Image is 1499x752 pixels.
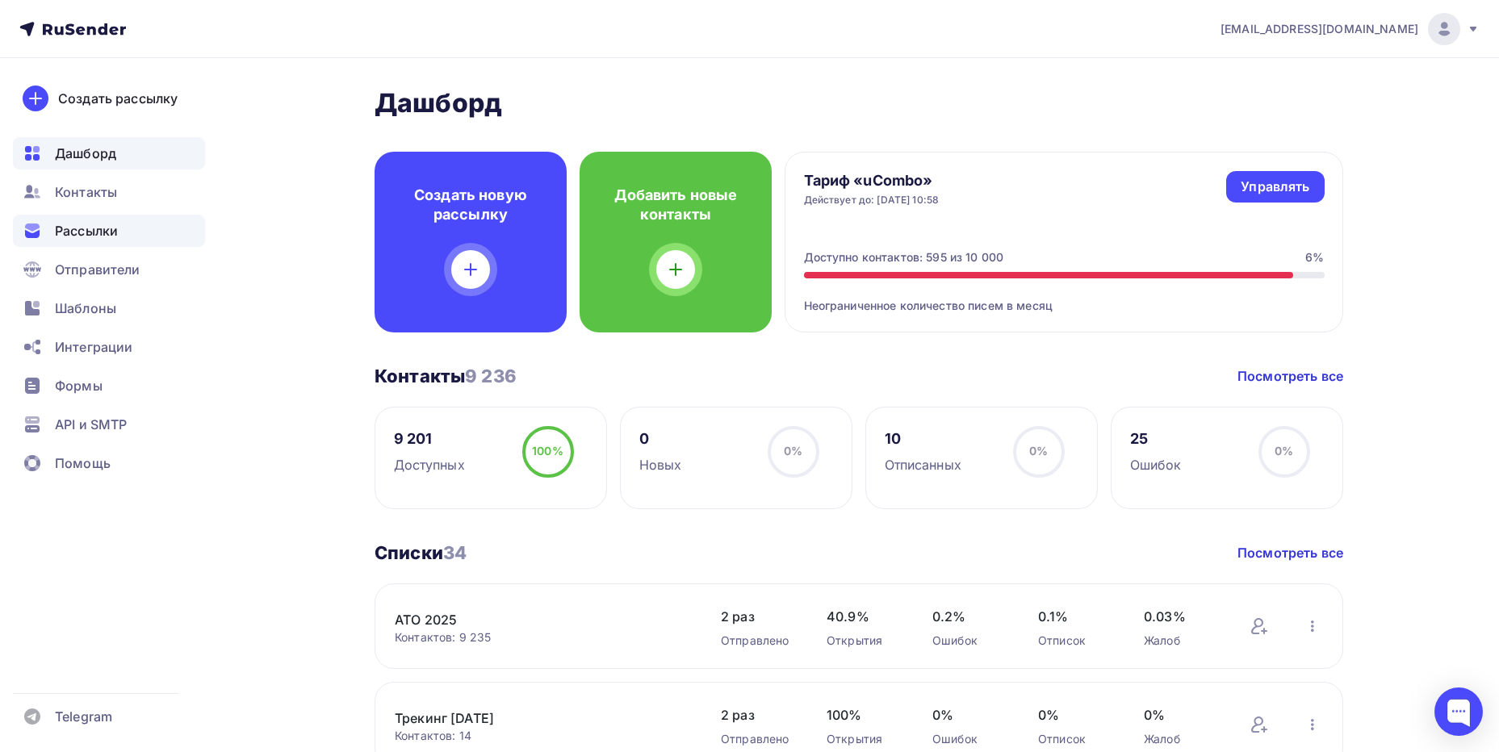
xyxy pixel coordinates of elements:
div: Действует до: [DATE] 10:58 [804,194,940,207]
span: [EMAIL_ADDRESS][DOMAIN_NAME] [1221,21,1418,37]
span: 0% [1038,705,1112,725]
a: Трекинг [DATE] [395,708,669,728]
a: Дашборд [13,137,205,169]
div: Ошибок [1130,455,1182,474]
div: Отправлено [721,731,794,747]
span: Формы [55,376,103,395]
div: Открытия [827,633,900,649]
span: 2 раз [721,705,794,725]
a: [EMAIL_ADDRESS][DOMAIN_NAME] [1221,13,1480,45]
h3: Списки [375,541,467,564]
a: Формы [13,370,205,402]
div: Доступно контактов: 595 из 10 000 [804,249,1004,265]
a: Посмотреть все [1237,366,1343,386]
span: 0% [1144,705,1217,725]
h4: Добавить новые контакты [605,186,746,224]
h2: Дашборд [375,87,1343,119]
div: Доступных [394,455,465,474]
a: Контакты [13,176,205,208]
div: 25 [1130,429,1182,449]
div: Создать рассылку [58,89,178,108]
h3: Контакты [375,365,517,387]
a: Шаблоны [13,292,205,324]
span: Дашборд [55,144,116,163]
div: Отписанных [885,455,961,474]
span: 40.9% [827,607,900,626]
div: Открытия [827,731,900,747]
span: API и SMTP [55,415,127,434]
div: Новых [639,455,682,474]
span: Помощь [55,453,111,473]
span: 2 раз [721,607,794,626]
div: 6% [1305,249,1324,265]
span: 34 [443,542,467,563]
span: 100% [532,444,563,457]
span: Интеграции [55,337,132,357]
span: 0% [1275,444,1293,457]
h4: Создать новую рассылку [400,186,541,224]
h4: Тариф «uCombo» [804,171,940,190]
span: Telegram [55,707,112,726]
div: Отписок [1038,731,1112,747]
div: 0 [639,429,682,449]
div: Контактов: 9 235 [395,629,689,645]
span: 0.2% [932,607,1006,626]
div: 9 201 [394,429,465,449]
a: Посмотреть все [1237,543,1343,562]
div: Контактов: 14 [395,728,689,744]
div: Ошибок [932,731,1006,747]
span: 9 236 [465,366,517,386]
a: АТО 2025 [395,610,669,629]
span: Рассылки [55,221,118,240]
span: 0% [784,444,802,457]
span: Шаблоны [55,299,116,318]
div: Жалоб [1144,731,1217,747]
span: Отправители [55,260,140,279]
div: Жалоб [1144,633,1217,649]
span: 0% [1029,444,1048,457]
div: 10 [885,429,961,449]
span: 100% [827,705,900,725]
a: Рассылки [13,215,205,247]
div: Отправлено [721,633,794,649]
div: Отписок [1038,633,1112,649]
div: Ошибок [932,633,1006,649]
span: 0.1% [1038,607,1112,626]
span: 0% [932,705,1006,725]
span: 0.03% [1144,607,1217,626]
a: Отправители [13,253,205,286]
div: Неограниченное количество писем в месяц [804,278,1325,314]
span: Контакты [55,182,117,202]
div: Управлять [1241,178,1309,196]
